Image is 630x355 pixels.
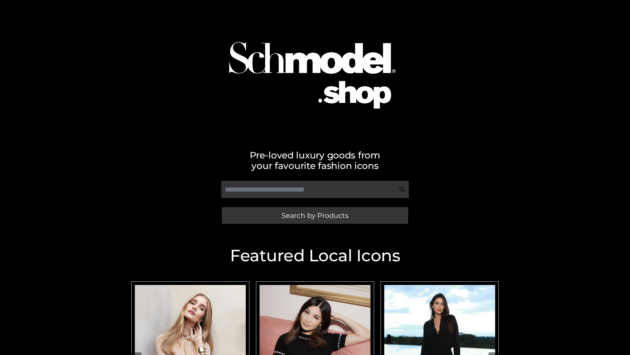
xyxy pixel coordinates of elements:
a: Search by Products [222,207,408,224]
h2: Pre-loved luxury goods from your favourite fashion icons [128,150,502,171]
h2: Featured Local Icons​ [128,248,502,264]
img: Search Icon [399,186,406,193]
span: Search by Products [282,212,348,219]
